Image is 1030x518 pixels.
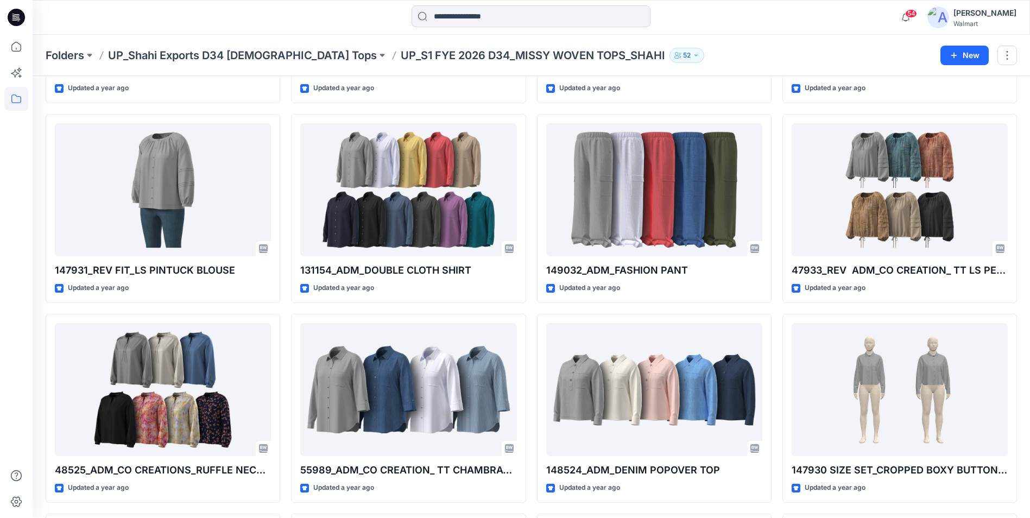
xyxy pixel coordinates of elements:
p: 52 [683,49,691,61]
p: 48525_ADM_CO CREATIONS_RUFFLE NECK BLOUSE [55,463,271,478]
p: Updated a year ago [313,83,374,94]
div: [PERSON_NAME] [953,7,1016,20]
p: Updated a year ago [805,282,865,294]
p: Updated a year ago [68,482,129,494]
p: Updated a year ago [68,83,129,94]
p: Updated a year ago [313,282,374,294]
p: Updated a year ago [805,83,865,94]
a: 47933_REV ADM_CO CREATION_ TT LS PEASANT BLOUSE [792,123,1008,256]
a: 147931_REV FIT_LS PINTUCK BLOUSE [55,123,271,256]
p: 149032_ADM_FASHION PANT [546,263,762,278]
a: Folders [46,48,84,63]
p: Updated a year ago [313,482,374,494]
a: 55989_ADM_CO CREATION_ TT CHAMBRAY SHIRT [300,323,516,456]
p: Updated a year ago [559,83,620,94]
p: 131154_ADM_DOUBLE CLOTH SHIRT [300,263,516,278]
div: Walmart [953,20,1016,28]
a: UP_Shahi Exports D34 [DEMOGRAPHIC_DATA] Tops [108,48,377,63]
p: Updated a year ago [68,282,129,294]
p: 55989_ADM_CO CREATION_ TT CHAMBRAY SHIRT [300,463,516,478]
p: 147930 SIZE SET_CROPPED BOXY BUTTON DOWN [792,463,1008,478]
p: 147931_REV FIT_LS PINTUCK BLOUSE [55,263,271,278]
p: 148524_ADM_DENIM POPOVER TOP [546,463,762,478]
p: 47933_REV ADM_CO CREATION_ TT LS PEASANT BLOUSE [792,263,1008,278]
button: New [940,46,989,65]
p: Updated a year ago [559,482,620,494]
p: UP_S1 FYE 2026 D34_MISSY WOVEN TOPS_SHAHI [401,48,665,63]
p: Updated a year ago [559,282,620,294]
p: Updated a year ago [805,482,865,494]
a: 131154_ADM_DOUBLE CLOTH SHIRT [300,123,516,256]
a: 148524_ADM_DENIM POPOVER TOP [546,323,762,456]
a: 149032_ADM_FASHION PANT [546,123,762,256]
a: 147930 SIZE SET_CROPPED BOXY BUTTON DOWN [792,323,1008,456]
a: 48525_ADM_CO CREATIONS_RUFFLE NECK BLOUSE [55,323,271,456]
span: 54 [905,9,917,18]
button: 52 [669,48,704,63]
img: avatar [927,7,949,28]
